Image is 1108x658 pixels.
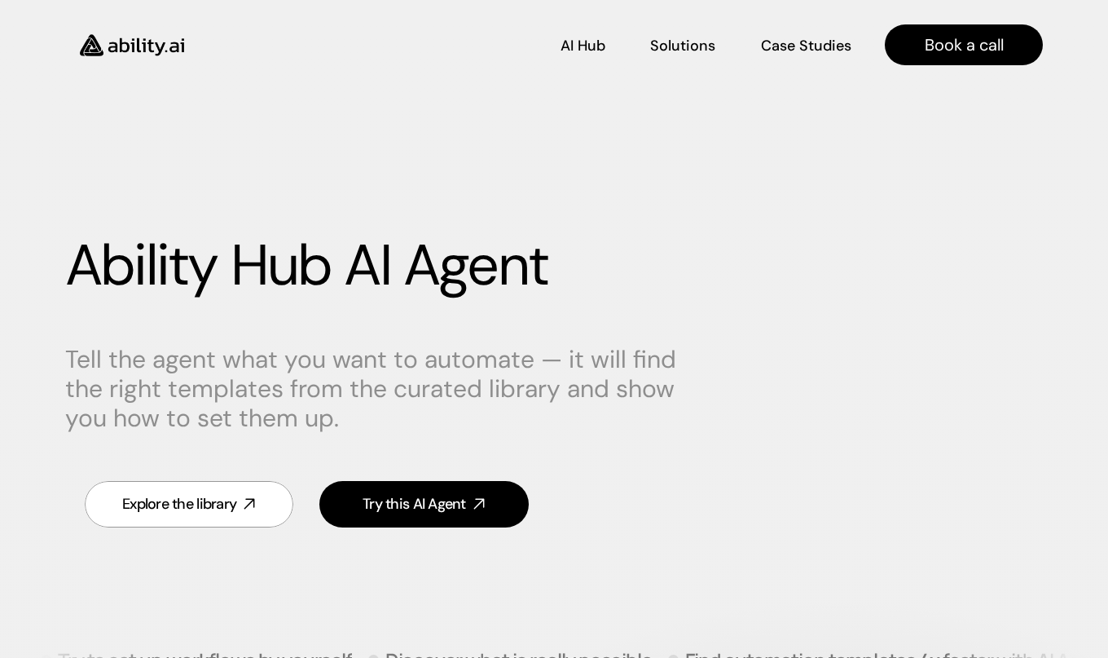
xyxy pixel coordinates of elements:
a: Book a call [885,24,1043,65]
p: Book a call [925,33,1004,56]
div: Explore the library [122,494,236,514]
a: Explore the library [85,481,293,528]
p: Case Studies [761,36,851,56]
p: Tell the agent what you want to automate — it will find the right templates from the curated libr... [65,345,684,433]
p: AI Hub [561,36,605,56]
a: Case Studies [760,31,852,60]
a: Solutions [650,31,715,60]
a: AI Hub [561,31,605,60]
a: Try this AI Agent [319,481,528,528]
h3: Free-to-use in our Slack community [107,153,292,170]
div: Try this AI Agent [363,494,466,514]
nav: Main navigation [207,24,1043,65]
p: Solutions [650,36,715,56]
h1: Ability Hub AI Agent [65,232,1043,300]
